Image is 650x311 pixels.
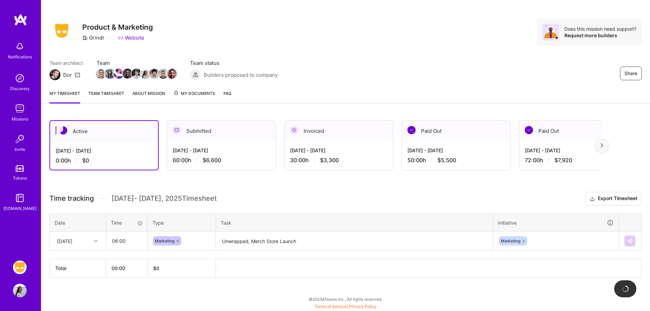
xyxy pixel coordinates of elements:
[315,304,347,309] a: Terms of Service
[624,70,637,77] span: Share
[216,214,493,231] th: Task
[190,59,278,67] span: Team status
[13,132,27,146] img: Invite
[105,68,114,80] a: Team Member Avatar
[554,157,572,164] span: $7,920
[14,14,27,26] img: logo
[82,157,89,164] span: $0
[223,90,231,103] a: FAQ
[173,126,181,134] img: Submitted
[56,157,153,164] div: 0:00 h
[149,69,159,79] img: Team Member Avatar
[564,32,636,39] div: Request more builders
[16,165,24,172] img: tokens
[49,59,83,67] span: Team architect
[49,22,74,40] img: Company Logo
[173,90,215,97] span: My Documents
[525,157,622,164] div: 72:00 h
[437,157,456,164] span: $5,500
[50,121,158,142] div: Active
[13,102,27,115] img: teamwork
[13,284,27,297] img: User Avatar
[50,259,106,278] th: Total
[585,192,642,206] button: Export Timesheet
[41,291,650,308] div: © 2025 ATeams Inc., All rights reserved.
[106,259,148,278] th: 00:00
[131,69,142,79] img: Team Member Avatar
[315,304,377,309] span: |
[13,40,27,53] img: bell
[402,121,510,141] div: Paid Out
[525,147,622,154] div: [DATE] - [DATE]
[519,121,628,141] div: Paid Out
[56,147,153,154] div: [DATE] - [DATE]
[97,68,105,80] a: Team Member Avatar
[168,68,176,80] a: Team Member Avatar
[132,68,141,80] a: Team Member Avatar
[627,238,633,244] img: Submit
[114,68,123,80] a: Team Member Avatar
[49,90,80,103] a: My timesheet
[320,157,339,164] span: $3,300
[624,236,636,246] div: null
[82,35,88,41] i: icon CompanyGray
[75,72,80,77] i: icon Mail
[167,121,276,141] div: Submitted
[13,71,27,85] img: discovery
[10,85,30,92] div: Discovery
[12,115,28,123] div: Missions
[203,157,221,164] span: $6,600
[543,24,559,40] img: Avatar
[112,194,217,203] span: [DATE] - [DATE] , 2025 Timesheet
[498,219,614,227] div: Initiative
[155,238,174,243] span: Marketing
[167,69,177,79] img: Team Member Avatar
[106,232,147,250] input: HH:MM
[123,68,132,80] a: Team Member Avatar
[349,304,377,309] a: Privacy Policy
[57,237,72,244] div: [DATE]
[564,26,636,32] div: Does this mission need support?
[105,69,115,79] img: Team Member Avatar
[407,126,416,134] img: Paid Out
[290,126,298,134] img: Invoiced
[407,157,505,164] div: 50:00 h
[8,53,32,60] div: Notifications
[94,239,98,243] i: icon Chevron
[111,219,143,226] div: Time
[11,260,28,274] a: Grindr: Product & Marketing
[141,68,150,80] a: Team Member Avatar
[148,214,216,231] th: Type
[525,126,533,134] img: Paid Out
[118,34,144,41] a: Website
[3,205,37,212] div: [DOMAIN_NAME]
[173,147,270,154] div: [DATE] - [DATE]
[190,69,201,80] img: Builders proposed to company
[620,67,642,80] button: Share
[114,69,124,79] img: Team Member Avatar
[150,68,159,80] a: Team Member Avatar
[217,232,492,250] textarea: Unwrapped, Merch Store Launch
[132,90,165,103] a: About Mission
[63,71,72,79] div: Dor
[82,34,104,41] div: Grindr
[11,284,28,297] a: User Avatar
[153,265,159,271] span: $ 0
[173,157,270,164] div: 60:00 h
[285,121,393,141] div: Invoiced
[15,146,25,153] div: Invite
[97,59,176,67] span: Team
[290,157,388,164] div: 30:00 h
[501,238,520,243] span: Marketing
[159,68,168,80] a: Team Member Avatar
[13,260,27,274] img: Grindr: Product & Marketing
[13,191,27,205] img: guide book
[407,147,505,154] div: [DATE] - [DATE]
[590,195,595,202] i: icon Download
[204,71,278,79] span: Builders proposed to company
[158,69,168,79] img: Team Member Avatar
[122,69,133,79] img: Team Member Avatar
[49,69,60,80] img: Team Architect
[82,23,153,31] h3: Product & Marketing
[601,143,603,148] img: right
